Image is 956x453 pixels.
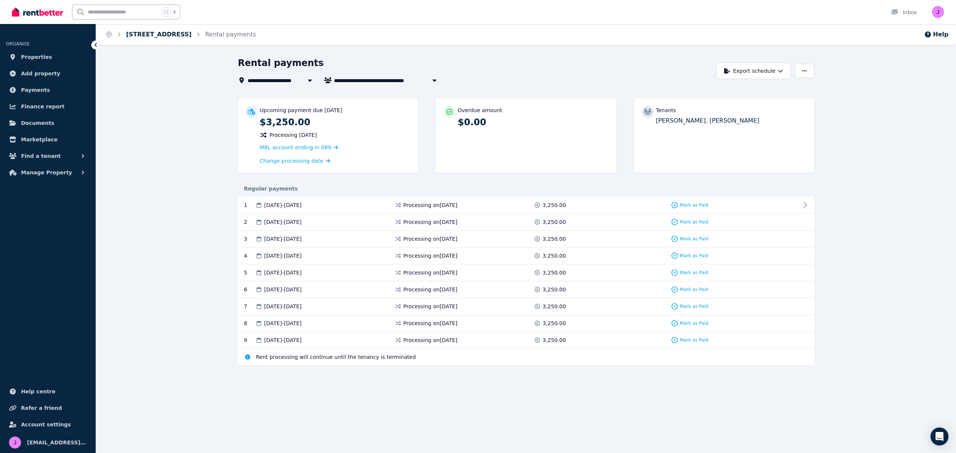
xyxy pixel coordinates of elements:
[543,319,566,327] span: 3,250.00
[264,286,302,293] span: [DATE] - [DATE]
[656,116,807,125] p: [PERSON_NAME], [PERSON_NAME]
[6,165,90,180] button: Manage Property
[260,116,410,128] p: $3,250.00
[264,218,302,226] span: [DATE] - [DATE]
[244,201,255,209] div: 1
[269,131,317,139] span: Processing [DATE]
[6,82,90,97] a: Payments
[6,49,90,64] a: Properties
[680,337,708,343] span: Mark as Paid
[680,202,708,208] span: Mark as Paid
[403,201,457,209] span: Processing on [DATE]
[256,353,416,361] span: Rent processing will continue until the tenancy is terminated
[543,235,566,243] span: 3,250.00
[6,115,90,130] a: Documents
[6,400,90,415] a: Refer a friend
[543,303,566,310] span: 3,250.00
[260,106,342,114] p: Upcoming payment due [DATE]
[21,102,65,111] span: Finance report
[244,235,255,243] div: 3
[27,438,87,447] span: [EMAIL_ADDRESS][DOMAIN_NAME]
[930,427,948,445] div: Open Intercom Messenger
[21,69,60,78] span: Add property
[403,303,457,310] span: Processing on [DATE]
[264,201,302,209] span: [DATE] - [DATE]
[9,436,21,448] img: jrkwoodley@gmail.com
[126,31,192,38] a: [STREET_ADDRESS]
[680,236,708,242] span: Mark as Paid
[12,6,63,18] img: RentBetter
[458,106,502,114] p: Overdue amount
[21,118,54,127] span: Documents
[21,387,56,396] span: Help centre
[6,384,90,399] a: Help centre
[680,320,708,326] span: Mark as Paid
[458,116,609,128] p: $0.00
[680,270,708,276] span: Mark as Paid
[264,252,302,259] span: [DATE] - [DATE]
[543,269,566,276] span: 3,250.00
[21,403,62,412] span: Refer a friend
[543,218,566,226] span: 3,250.00
[932,6,944,18] img: jrkwoodley@gmail.com
[21,52,52,61] span: Properties
[264,269,302,276] span: [DATE] - [DATE]
[238,57,324,69] h1: Rental payments
[403,319,457,327] span: Processing on [DATE]
[543,201,566,209] span: 3,250.00
[717,63,791,79] button: Export schedule
[6,132,90,147] a: Marketplace
[403,252,457,259] span: Processing on [DATE]
[260,157,323,165] span: Change processing date
[264,319,302,327] span: [DATE] - [DATE]
[680,219,708,225] span: Mark as Paid
[244,218,255,226] div: 2
[924,30,948,39] button: Help
[656,106,676,114] p: Tenants
[244,303,255,310] div: 7
[680,286,708,292] span: Mark as Paid
[6,417,90,432] a: Account settings
[21,85,50,94] span: Payments
[264,303,302,310] span: [DATE] - [DATE]
[403,286,457,293] span: Processing on [DATE]
[543,336,566,344] span: 3,250.00
[96,24,265,45] nav: Breadcrumb
[244,269,255,276] div: 5
[21,135,57,144] span: Marketplace
[6,41,30,46] span: ORGANISE
[680,303,708,309] span: Mark as Paid
[173,9,176,15] span: k
[6,148,90,163] button: Find a tenant
[244,252,255,259] div: 4
[21,151,61,160] span: Find a tenant
[244,286,255,293] div: 6
[891,9,917,16] div: Inbox
[543,286,566,293] span: 3,250.00
[238,185,814,192] div: Regular payments
[403,235,457,243] span: Processing on [DATE]
[21,420,71,429] span: Account settings
[264,235,302,243] span: [DATE] - [DATE]
[403,269,457,276] span: Processing on [DATE]
[205,31,256,38] a: Rental payments
[6,99,90,114] a: Finance report
[543,252,566,259] span: 3,250.00
[6,66,90,81] a: Add property
[680,253,708,259] span: Mark as Paid
[244,319,255,327] div: 8
[403,218,457,226] span: Processing on [DATE]
[260,157,330,165] a: Change processing date
[403,336,457,344] span: Processing on [DATE]
[260,144,331,150] span: MBL account ending in 089
[21,168,72,177] span: Manage Property
[244,336,255,344] div: 9
[264,336,302,344] span: [DATE] - [DATE]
